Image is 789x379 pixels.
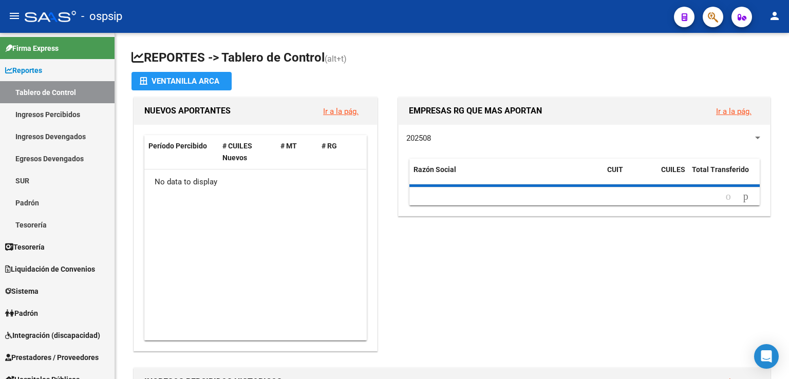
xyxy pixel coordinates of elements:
mat-icon: menu [8,10,21,22]
datatable-header-cell: Razón Social [409,159,603,193]
span: NUEVOS APORTANTES [144,106,231,116]
span: EMPRESAS RG QUE MAS APORTAN [409,106,542,116]
span: Prestadores / Proveedores [5,352,99,363]
a: Ir a la pág. [716,107,752,116]
a: go to next page [739,191,753,202]
span: Período Percibido [148,142,207,150]
datatable-header-cell: Período Percibido [144,135,218,169]
mat-icon: person [768,10,781,22]
div: No data to display [144,169,366,195]
span: Reportes [5,65,42,76]
datatable-header-cell: # CUILES Nuevos [218,135,277,169]
span: Total Transferido [692,165,749,174]
div: Open Intercom Messenger [754,344,779,369]
button: Ir a la pág. [315,102,367,121]
span: Integración (discapacidad) [5,330,100,341]
span: Razón Social [414,165,456,174]
span: Sistema [5,286,39,297]
span: Liquidación de Convenios [5,263,95,275]
datatable-header-cell: CUIT [603,159,657,193]
span: (alt+t) [325,54,347,64]
span: CUILES [661,165,685,174]
h1: REPORTES -> Tablero de Control [131,49,773,67]
datatable-header-cell: Total Transferido [688,159,760,193]
button: Ir a la pág. [708,102,760,121]
span: # CUILES Nuevos [222,142,252,162]
datatable-header-cell: # MT [276,135,317,169]
a: go to previous page [721,191,736,202]
datatable-header-cell: # RG [317,135,359,169]
datatable-header-cell: CUILES [657,159,688,193]
a: Ir a la pág. [323,107,359,116]
span: Tesorería [5,241,45,253]
span: # RG [322,142,337,150]
div: Ventanilla ARCA [140,72,223,90]
span: Firma Express [5,43,59,54]
span: Padrón [5,308,38,319]
span: - ospsip [81,5,122,28]
span: CUIT [607,165,623,174]
span: 202508 [406,134,431,143]
span: # MT [280,142,297,150]
button: Ventanilla ARCA [131,72,232,90]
